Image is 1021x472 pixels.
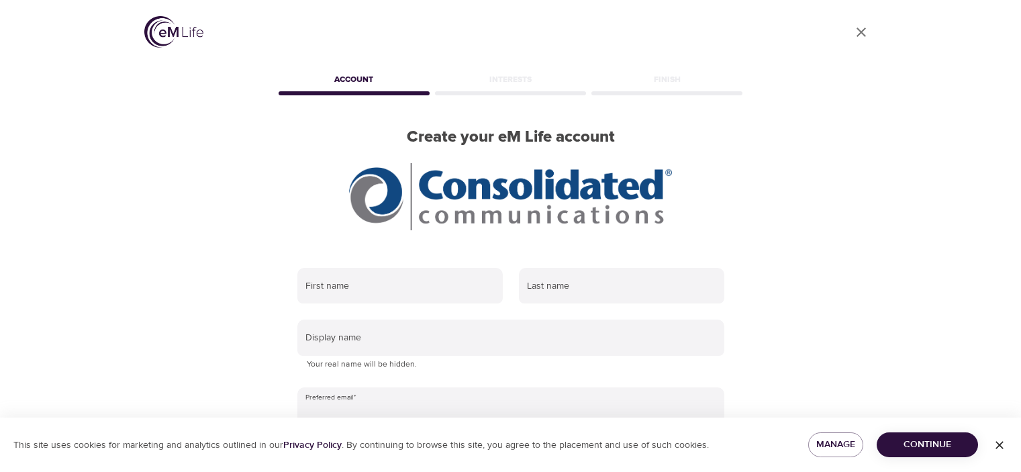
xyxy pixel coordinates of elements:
span: Manage [819,436,853,453]
img: CCI%20logo_rgb_hr.jpg [349,163,671,230]
span: Continue [887,436,967,453]
button: Manage [808,432,864,457]
img: logo [144,16,203,48]
h2: Create your eM Life account [276,128,746,147]
button: Continue [877,432,978,457]
a: Privacy Policy [283,439,342,451]
a: close [845,16,877,48]
p: Your real name will be hidden. [307,358,715,371]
